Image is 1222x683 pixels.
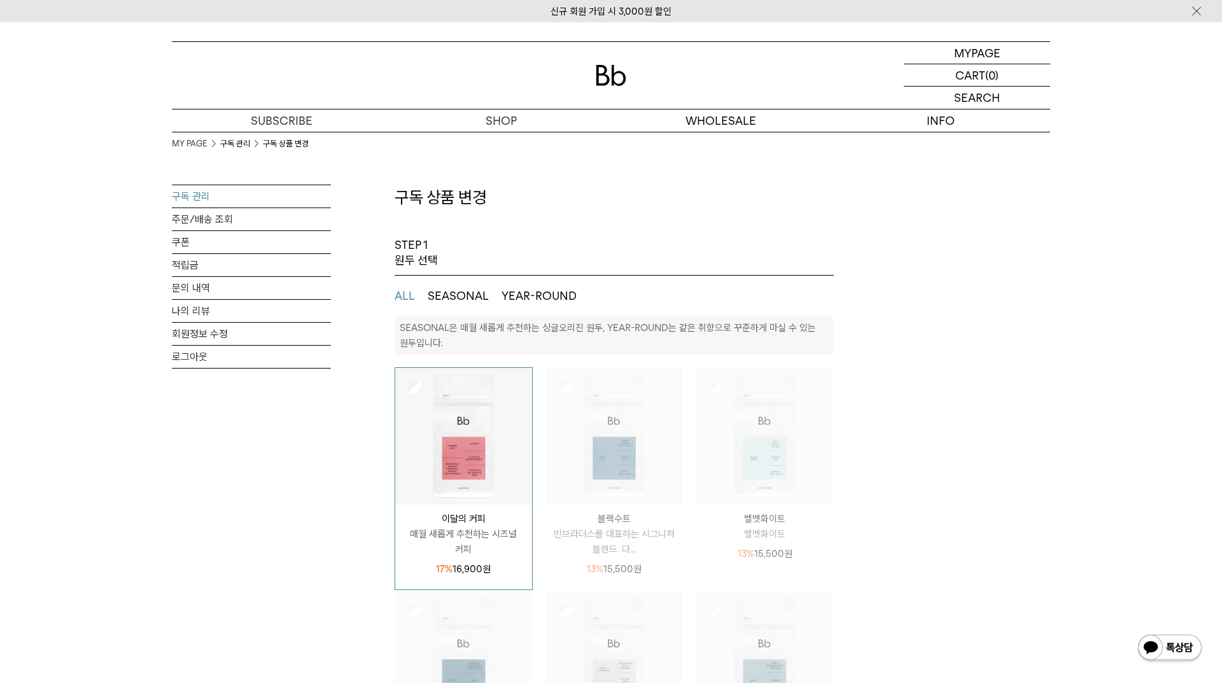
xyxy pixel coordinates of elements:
p: WHOLESALE [611,109,831,132]
img: 상품이미지 [696,368,833,505]
img: 상품이미지 [546,368,683,505]
img: 상품이미지 [395,368,532,505]
p: 16,900 [436,561,491,577]
span: 원 [784,548,792,560]
p: 이달의 커피 [395,511,532,526]
span: 원 [633,563,642,575]
a: 적립금 [172,254,331,276]
a: 나의 리뷰 [172,300,331,322]
a: 구독 관리 [172,185,331,208]
p: SEARCH [954,87,1000,109]
button: YEAR-ROUND [502,288,577,304]
a: 신규 회원 가입 시 3,000원 할인 [551,6,671,17]
span: 13% [587,563,603,575]
a: MY PAGE [172,137,207,150]
a: MYPAGE [904,42,1050,64]
p: (0) [985,64,999,86]
p: INFO [831,109,1050,132]
p: 15,500 [587,561,642,577]
button: ALL [395,288,415,304]
img: 카카오톡 채널 1:1 채팅 버튼 [1137,633,1203,664]
p: SEASONAL은 매월 새롭게 추천하는 싱글오리진 원두, YEAR-ROUND는 같은 취향으로 꾸준하게 마실 수 있는 원두입니다. [400,322,816,349]
p: STEP 1 원두 선택 [395,237,438,269]
p: MYPAGE [954,42,1001,64]
p: 블랙수트 [546,511,683,526]
span: 13% [738,548,754,560]
a: CART (0) [904,64,1050,87]
a: 문의 내역 [172,277,331,299]
a: SHOP [391,109,611,132]
a: 쿠폰 [172,231,331,253]
a: 로그아웃 [172,346,331,368]
p: 15,500 [738,546,792,561]
li: 구독 관리 [220,137,263,150]
button: SEASONAL [428,288,489,304]
span: 원 [482,563,491,575]
h3: 구독 상품 변경 [395,189,834,206]
p: 빈브라더스를 대표하는 시그니처 블렌드. 다... [546,526,683,557]
li: 구독 상품 변경 [263,137,309,150]
p: CART [955,64,985,86]
a: SUBSCRIBE [172,109,391,132]
p: 벨벳화이트 [696,511,833,526]
p: 매월 새롭게 추천하는 시즈널 커피 [395,526,532,557]
span: 17% [436,563,453,575]
p: 벨벳화이트 [696,526,833,542]
img: 로고 [596,65,626,86]
a: 회원정보 수정 [172,323,331,345]
a: 주문/배송 조회 [172,208,331,230]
